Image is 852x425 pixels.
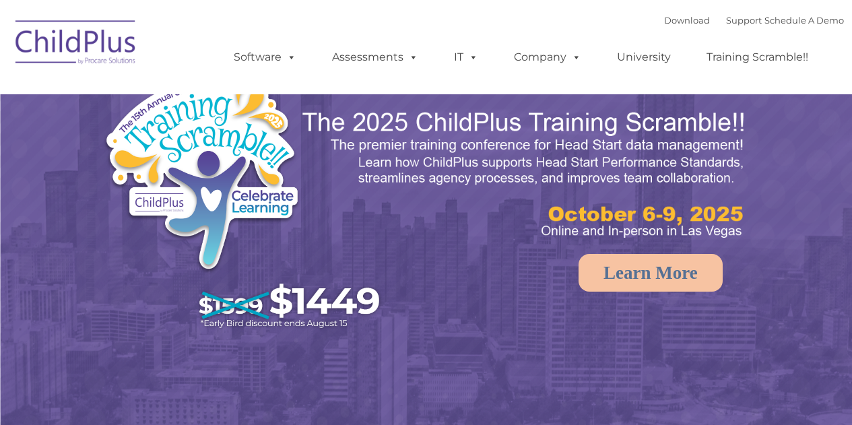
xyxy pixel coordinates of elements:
font: | [664,15,844,26]
a: Software [220,44,310,71]
a: Assessments [319,44,432,71]
a: University [603,44,684,71]
img: ChildPlus by Procare Solutions [9,11,143,78]
a: Support [726,15,762,26]
a: IT [440,44,492,71]
a: Training Scramble!! [693,44,822,71]
a: Schedule A Demo [764,15,844,26]
a: Learn More [579,254,723,292]
a: Company [500,44,595,71]
a: Download [664,15,710,26]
